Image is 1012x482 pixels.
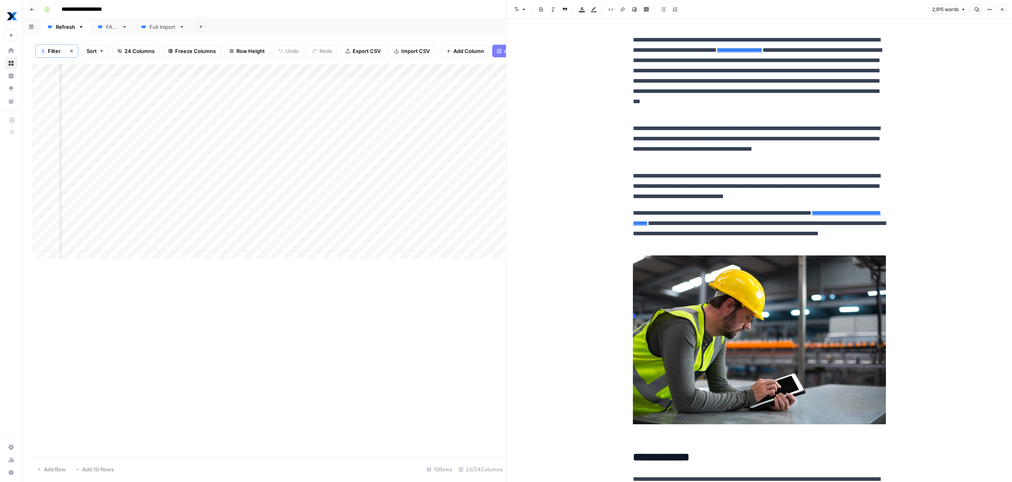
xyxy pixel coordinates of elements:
a: Browse [5,57,17,70]
a: Home [5,44,17,57]
a: Settings [5,441,17,454]
button: Add Row [32,463,70,476]
div: Refresh [56,23,75,31]
button: Add 10 Rows [70,463,119,476]
span: Add 10 Rows [82,465,114,473]
button: Row Height [224,45,270,57]
span: Sort [87,47,97,55]
button: Undo [273,45,304,57]
button: Help + Support [5,466,17,479]
span: Filter [48,47,60,55]
button: Import CSV [389,45,435,57]
a: Usage [5,454,17,466]
span: 2,915 words [932,6,959,13]
button: Redo [307,45,337,57]
button: Workspace: MaintainX [5,6,17,26]
button: Export CSV [340,45,386,57]
div: FAQs [106,23,119,31]
button: Add Column [441,45,489,57]
span: Undo [285,47,299,55]
button: Freeze Columns [163,45,221,57]
button: Sort [81,45,109,57]
button: 24 Columns [112,45,160,57]
span: Add Row [44,465,66,473]
span: Export CSV [353,47,381,55]
span: 1 [42,48,44,54]
div: 23/24 Columns [455,463,506,476]
div: Full Import [149,23,176,31]
span: 24 Columns [125,47,155,55]
span: Import CSV [401,47,430,55]
span: Add Column [453,47,484,55]
a: Insights [5,70,17,82]
a: Opportunities [5,82,17,95]
a: Refresh [40,19,91,35]
a: FAQs [91,19,134,35]
div: 13 Rows [423,463,455,476]
span: Redo [319,47,332,55]
img: MaintainX Logo [5,9,19,23]
button: Add Power Agent [492,45,552,57]
button: 2,915 words [929,4,969,15]
span: Row Height [236,47,265,55]
a: Your Data [5,95,17,108]
button: 1Filter [36,45,65,57]
span: Freeze Columns [175,47,216,55]
div: 1 [41,48,45,54]
a: Full Import [134,19,191,35]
